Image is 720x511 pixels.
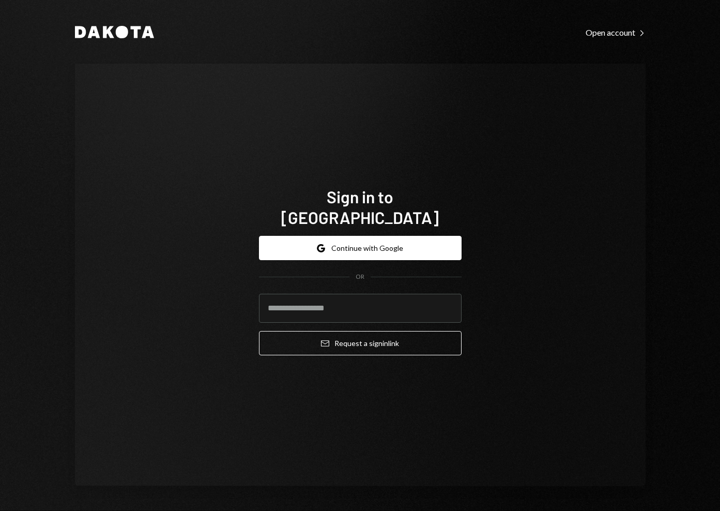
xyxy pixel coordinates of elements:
[259,331,462,355] button: Request a signinlink
[259,236,462,260] button: Continue with Google
[586,27,646,38] div: Open account
[259,186,462,228] h1: Sign in to [GEOGRAPHIC_DATA]
[356,273,364,281] div: OR
[586,26,646,38] a: Open account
